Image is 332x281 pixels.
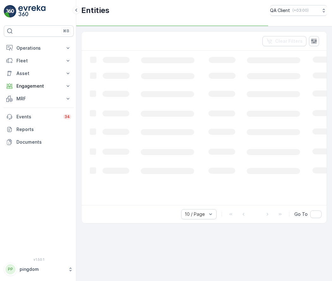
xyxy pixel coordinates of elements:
[16,126,71,133] p: Reports
[16,114,59,120] p: Events
[16,83,61,89] p: Engagement
[294,211,308,217] span: Go To
[16,96,61,102] p: MRF
[262,36,306,46] button: Clear Filters
[4,123,74,136] a: Reports
[275,38,303,44] p: Clear Filters
[4,136,74,148] a: Documents
[270,7,290,14] p: QA Client
[4,80,74,92] button: Engagement
[18,5,46,18] img: logo_light-DOdMpM7g.png
[65,114,70,119] p: 34
[16,45,61,51] p: Operations
[270,5,327,16] button: QA Client(+03:00)
[4,54,74,67] button: Fleet
[5,264,15,274] div: PP
[16,58,61,64] p: Fleet
[292,8,309,13] p: ( +03:00 )
[4,110,74,123] a: Events34
[81,5,109,16] p: Entities
[16,70,61,77] p: Asset
[4,42,74,54] button: Operations
[4,263,74,276] button: PPpingdom
[16,139,71,145] p: Documents
[4,5,16,18] img: logo
[63,28,69,34] p: ⌘B
[4,67,74,80] button: Asset
[4,258,74,261] span: v 1.50.1
[4,92,74,105] button: MRF
[20,266,65,272] p: pingdom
